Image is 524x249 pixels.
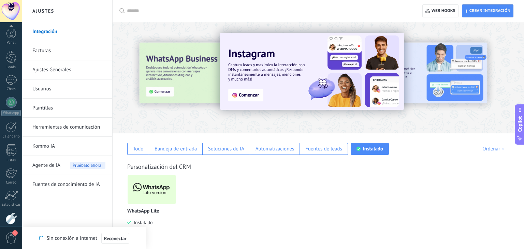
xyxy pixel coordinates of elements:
[32,156,60,175] span: Agente de IA
[155,146,197,152] div: Bandeja de entrada
[131,219,152,225] span: Instalado
[127,208,159,214] p: WhatsApp Lite
[1,110,21,116] div: WhatsApp
[220,33,404,110] img: Slide 1
[1,41,21,45] div: Panel
[32,118,105,137] a: Herramientas de comunicación
[32,156,105,175] a: Agente de IAPruébalo ahora!
[363,146,383,152] div: Instalado
[22,118,112,137] li: Herramientas de comunicación
[32,41,105,60] a: Facturas
[127,175,181,236] div: WhatsApp Lite
[305,146,342,152] div: Fuentes de leads
[1,203,21,207] div: Estadísticas
[422,4,458,17] button: Web hooks
[256,146,294,152] div: Automatizaciones
[32,99,105,118] a: Plantillas
[469,8,510,14] span: Crear integración
[104,236,127,241] span: Reconectar
[516,116,523,132] span: Copilot
[22,175,112,194] li: Fuentes de conocimiento de IA
[1,134,21,139] div: Calendario
[22,137,112,156] li: Kommo IA
[1,158,21,163] div: Listas
[22,22,112,41] li: Integración
[1,65,21,70] div: Leads
[101,233,129,244] button: Reconectar
[22,99,112,118] li: Plantillas
[1,180,21,185] div: Correo
[22,60,112,79] li: Ajustes Generales
[22,79,112,99] li: Usuarios
[32,137,105,156] a: Kommo IA
[22,156,112,175] li: Agente de IA
[39,233,129,244] div: Sin conexión a Internet
[32,79,105,99] a: Usuarios
[342,43,487,103] img: Slide 2
[140,43,285,103] img: Slide 3
[1,87,21,91] div: Chats
[208,146,244,152] div: Soluciones de IA
[32,60,105,79] a: Ajustes Generales
[22,41,112,60] li: Facturas
[482,146,507,152] div: Ordenar
[32,22,105,41] a: Integración
[432,8,455,14] span: Web hooks
[462,4,513,17] button: Crear integración
[127,163,191,171] a: Personalización del CRM
[32,175,105,194] a: Fuentes de conocimiento de IA
[12,230,18,236] span: 1
[70,162,105,169] span: Pruébalo ahora!
[133,146,144,152] div: Todo
[128,173,176,206] img: logo_main.png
